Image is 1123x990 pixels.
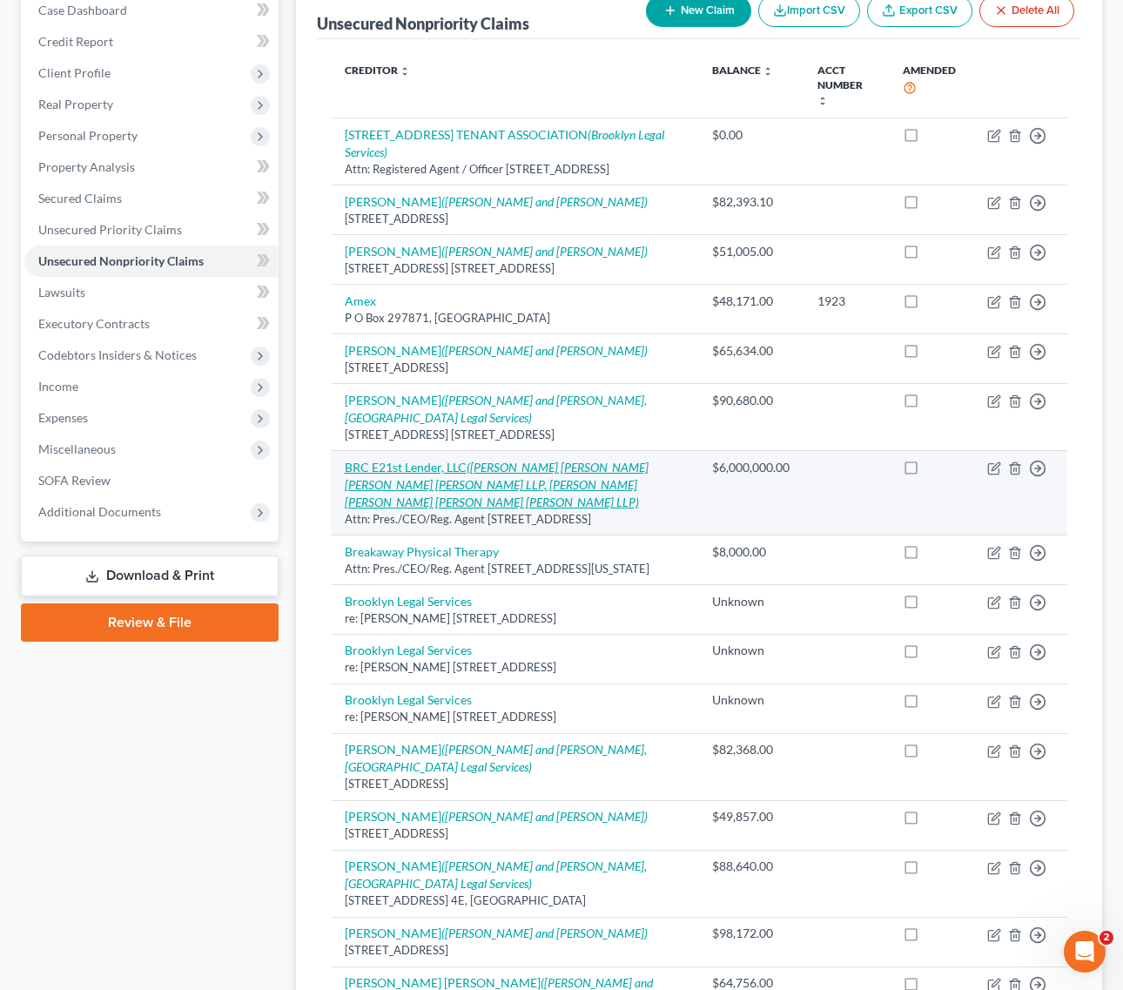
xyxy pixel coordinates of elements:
[345,594,472,609] a: Brooklyn Legal Services
[345,343,648,358] a: [PERSON_NAME]([PERSON_NAME] and [PERSON_NAME])
[712,243,790,260] div: $51,005.00
[38,34,113,49] span: Credit Report
[38,347,197,362] span: Codebtors Insiders & Notices
[345,460,649,509] i: ([PERSON_NAME] [PERSON_NAME] [PERSON_NAME] [PERSON_NAME] LLP, [PERSON_NAME] [PERSON_NAME] [PERSON...
[38,222,182,237] span: Unsecured Priority Claims
[712,925,790,942] div: $98,172.00
[38,3,127,17] span: Case Dashboard
[21,556,279,596] a: Download & Print
[345,194,648,209] a: [PERSON_NAME]([PERSON_NAME] and [PERSON_NAME])
[345,859,647,891] a: [PERSON_NAME]([PERSON_NAME] and [PERSON_NAME], [GEOGRAPHIC_DATA] Legal Services)
[38,316,150,331] span: Executory Contracts
[345,859,647,891] i: ([PERSON_NAME] and [PERSON_NAME], [GEOGRAPHIC_DATA] Legal Services)
[24,277,279,308] a: Lawsuits
[24,308,279,340] a: Executory Contracts
[712,392,790,409] div: $90,680.00
[712,193,790,211] div: $82,393.10
[712,593,790,610] div: Unknown
[24,246,279,277] a: Unsecured Nonpriority Claims
[345,544,499,559] a: Breakaway Physical Therapy
[345,310,685,327] div: P O Box 297871, [GEOGRAPHIC_DATA]
[712,543,790,561] div: $8,000.00
[24,214,279,246] a: Unsecured Priority Claims
[441,244,648,259] i: ([PERSON_NAME] and [PERSON_NAME])
[38,65,111,80] span: Client Profile
[712,642,790,659] div: Unknown
[24,183,279,214] a: Secured Claims
[38,441,116,456] span: Miscellaneous
[712,691,790,709] div: Unknown
[38,473,111,488] span: SOFA Review
[345,561,685,577] div: Attn: Pres./CEO/Reg. Agent [STREET_ADDRESS][US_STATE]
[345,742,647,774] i: ([PERSON_NAME] and [PERSON_NAME], [GEOGRAPHIC_DATA] Legal Services)
[345,127,664,159] a: [STREET_ADDRESS] TENANT ASSOCIATION(Brooklyn Legal Services)
[345,460,649,509] a: BRC E21st Lender, LLC([PERSON_NAME] [PERSON_NAME] [PERSON_NAME] [PERSON_NAME] LLP, [PERSON_NAME] ...
[763,66,773,77] i: unfold_more
[345,427,685,443] div: [STREET_ADDRESS] [STREET_ADDRESS]
[441,194,648,209] i: ([PERSON_NAME] and [PERSON_NAME])
[345,260,685,277] div: [STREET_ADDRESS] [STREET_ADDRESS]
[441,809,648,824] i: ([PERSON_NAME] and [PERSON_NAME])
[38,97,113,111] span: Real Property
[345,161,685,178] div: Attn: Registered Agent / Officer [STREET_ADDRESS]
[24,26,279,57] a: Credit Report
[712,459,790,476] div: $6,000,000.00
[345,742,647,774] a: [PERSON_NAME]([PERSON_NAME] and [PERSON_NAME], [GEOGRAPHIC_DATA] Legal Services)
[38,379,78,394] span: Income
[38,504,161,519] span: Additional Documents
[1099,931,1113,945] span: 2
[817,293,874,310] div: 1923
[345,643,472,657] a: Brooklyn Legal Services
[441,343,648,358] i: ([PERSON_NAME] and [PERSON_NAME])
[712,293,790,310] div: $48,171.00
[712,741,790,758] div: $82,368.00
[21,603,279,642] a: Review & File
[345,892,685,909] div: [STREET_ADDRESS] 4E, [GEOGRAPHIC_DATA]
[712,64,773,77] a: Balance unfold_more
[345,211,685,227] div: [STREET_ADDRESS]
[345,709,685,725] div: re: [PERSON_NAME] [STREET_ADDRESS]
[345,511,685,528] div: Attn: Pres./CEO/Reg. Agent [STREET_ADDRESS]
[345,776,685,792] div: [STREET_ADDRESS]
[1064,931,1106,973] iframe: Intercom live chat
[817,96,828,106] i: unfold_more
[345,244,648,259] a: [PERSON_NAME]([PERSON_NAME] and [PERSON_NAME])
[400,66,410,77] i: unfold_more
[712,342,790,360] div: $65,634.00
[38,410,88,425] span: Expenses
[441,926,648,940] i: ([PERSON_NAME] and [PERSON_NAME])
[345,825,685,842] div: [STREET_ADDRESS]
[817,64,863,106] a: Acct Number unfold_more
[345,393,647,425] a: [PERSON_NAME]([PERSON_NAME] and [PERSON_NAME], [GEOGRAPHIC_DATA] Legal Services)
[345,942,685,959] div: [STREET_ADDRESS]
[345,692,472,707] a: Brooklyn Legal Services
[24,152,279,183] a: Property Analysis
[345,127,664,159] i: (Brooklyn Legal Services)
[345,393,647,425] i: ([PERSON_NAME] and [PERSON_NAME], [GEOGRAPHIC_DATA] Legal Services)
[38,128,138,143] span: Personal Property
[345,926,648,940] a: [PERSON_NAME]([PERSON_NAME] and [PERSON_NAME])
[345,64,410,77] a: Creditor unfold_more
[345,809,648,824] a: [PERSON_NAME]([PERSON_NAME] and [PERSON_NAME])
[345,360,685,376] div: [STREET_ADDRESS]
[38,159,135,174] span: Property Analysis
[345,610,685,627] div: re: [PERSON_NAME] [STREET_ADDRESS]
[712,858,790,875] div: $88,640.00
[345,659,685,676] div: re: [PERSON_NAME] [STREET_ADDRESS]
[38,191,122,205] span: Secured Claims
[24,465,279,496] a: SOFA Review
[889,53,973,118] th: Amended
[38,285,85,300] span: Lawsuits
[712,808,790,825] div: $49,857.00
[712,126,790,144] div: $0.00
[345,293,376,308] a: Amex
[38,253,204,268] span: Unsecured Nonpriority Claims
[317,13,529,34] div: Unsecured Nonpriority Claims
